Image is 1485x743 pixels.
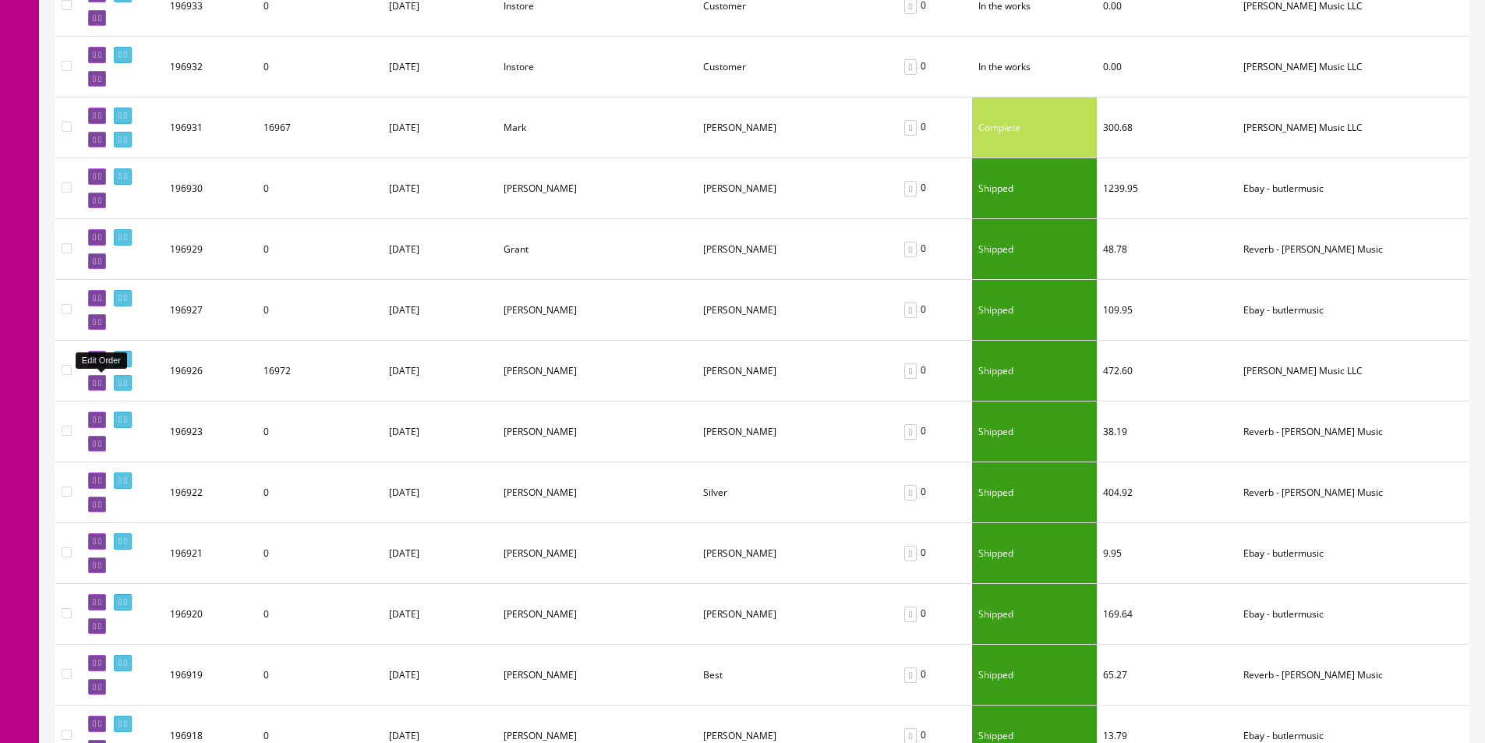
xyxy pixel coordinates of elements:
[383,341,497,402] td: [DATE]
[383,645,497,706] td: [DATE]
[257,523,383,584] td: 0
[972,645,1097,706] td: Shipped
[164,584,257,645] td: 196920
[697,462,894,523] td: Silver
[1237,462,1469,523] td: Reverb - Butler Music
[164,402,257,462] td: 196923
[697,280,894,341] td: Pollack
[257,37,383,97] td: 0
[497,280,697,341] td: Jess
[697,523,894,584] td: Mendez
[257,645,383,706] td: 0
[257,97,383,158] td: 16967
[894,97,972,158] td: 0
[257,341,383,402] td: 16972
[497,341,697,402] td: Jaime
[164,219,257,280] td: 196929
[1097,219,1237,280] td: 48.78
[164,523,257,584] td: 196921
[497,37,697,97] td: Instore
[894,584,972,645] td: 0
[497,158,697,219] td: Evan
[1097,523,1237,584] td: 9.95
[697,37,894,97] td: Customer
[894,37,972,97] td: 0
[383,280,497,341] td: [DATE]
[697,219,894,280] td: Johnson
[1237,402,1469,462] td: Reverb - Butler Music
[164,645,257,706] td: 196919
[383,462,497,523] td: [DATE]
[497,523,697,584] td: Jose
[497,97,697,158] td: Mark
[894,158,972,219] td: 0
[972,341,1097,402] td: Shipped
[972,402,1097,462] td: Shipped
[1097,584,1237,645] td: 169.64
[894,402,972,462] td: 0
[497,402,697,462] td: George
[383,37,497,97] td: [DATE]
[1097,462,1237,523] td: 404.92
[1237,523,1469,584] td: Ebay - butlermusic
[383,402,497,462] td: [DATE]
[257,158,383,219] td: 0
[1097,645,1237,706] td: 65.27
[1237,37,1469,97] td: Butler Music LLC
[697,97,894,158] td: Abaney
[1237,97,1469,158] td: Butler Music LLC
[1237,645,1469,706] td: Reverb - Butler Music
[972,462,1097,523] td: Shipped
[497,219,697,280] td: Grant
[497,462,697,523] td: Mike
[257,402,383,462] td: 0
[257,462,383,523] td: 0
[1237,341,1469,402] td: Butler Music LLC
[383,158,497,219] td: [DATE]
[697,402,894,462] td: Middlebrooks
[76,352,127,369] div: Edit Order
[383,584,497,645] td: [DATE]
[1097,158,1237,219] td: 1239.95
[383,97,497,158] td: [DATE]
[697,158,894,219] td: Vana
[1097,402,1237,462] td: 38.19
[894,462,972,523] td: 0
[894,645,972,706] td: 0
[1237,158,1469,219] td: Ebay - butlermusic
[1237,219,1469,280] td: Reverb - Butler Music
[257,219,383,280] td: 0
[1097,37,1237,97] td: 0.00
[894,219,972,280] td: 0
[697,341,894,402] td: Rossman
[1097,97,1237,158] td: 300.68
[972,523,1097,584] td: Shipped
[1237,280,1469,341] td: Ebay - butlermusic
[972,97,1097,158] td: Complete
[383,219,497,280] td: [DATE]
[257,584,383,645] td: 0
[894,523,972,584] td: 0
[894,280,972,341] td: 0
[164,462,257,523] td: 196922
[972,158,1097,219] td: Shipped
[972,280,1097,341] td: Shipped
[383,523,497,584] td: [DATE]
[164,158,257,219] td: 196930
[697,645,894,706] td: Best
[164,97,257,158] td: 196931
[894,341,972,402] td: 0
[164,37,257,97] td: 196932
[972,37,1097,97] td: In the works
[697,584,894,645] td: Horner
[497,584,697,645] td: Todd
[164,341,257,402] td: 196926
[1097,280,1237,341] td: 109.95
[1097,341,1237,402] td: 472.60
[257,280,383,341] td: 0
[497,645,697,706] td: Corbitt
[164,280,257,341] td: 196927
[972,584,1097,645] td: Shipped
[972,219,1097,280] td: Shipped
[1237,584,1469,645] td: Ebay - butlermusic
